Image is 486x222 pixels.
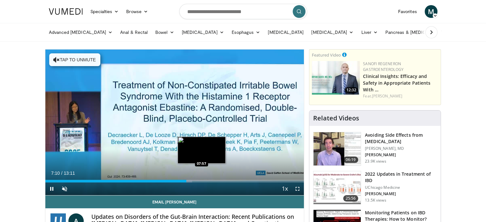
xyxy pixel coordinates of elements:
[313,132,361,165] img: 6f9900f7-f6e7-4fd7-bcbb-2a1dc7b7d476.150x105_q85_crop-smart_upscale.jpg
[425,5,437,18] a: M
[363,61,404,72] a: Sanofi Regeneron Gastroenterology
[313,171,361,204] img: 9393c547-9b5d-4ed4-b79d-9c9e6c9be491.150x105_q85_crop-smart_upscale.jpg
[363,93,438,99] div: Feat.
[178,137,226,164] img: image.jpeg
[49,53,100,66] button: Tap to unmute
[343,157,359,163] span: 06:19
[264,26,307,39] a: [MEDICAL_DATA]
[51,171,60,176] span: 7:10
[87,5,123,18] a: Specialties
[45,50,304,195] video-js: Video Player
[312,52,341,58] small: Featured Video
[365,152,437,157] p: [PERSON_NAME]
[122,5,152,18] a: Browse
[45,182,58,195] button: Pause
[313,114,359,122] h4: Related Videos
[178,26,228,39] a: [MEDICAL_DATA]
[394,5,421,18] a: Favorites
[365,171,437,184] h3: 2022 Updates in Treatment of IBD
[58,182,71,195] button: Unmute
[312,61,360,95] img: bf9ce42c-6823-4735-9d6f-bc9dbebbcf2c.png.150x105_q85_crop-smart_upscale.jpg
[64,171,75,176] span: 13:11
[312,61,360,95] a: 12:32
[365,146,437,151] p: [PERSON_NAME], MD
[291,182,304,195] button: Fullscreen
[372,93,402,99] a: [PERSON_NAME]
[363,73,430,93] a: Clinical Insights: Efficacy and Safety in Appropriate Patients With …
[45,180,304,182] div: Progress Bar
[116,26,151,39] a: Anal & Rectal
[313,132,437,166] a: 06:19 Avoiding Side Effects from [MEDICAL_DATA] [PERSON_NAME], MD [PERSON_NAME] 23.9K views
[45,26,117,39] a: Advanced [MEDICAL_DATA]
[228,26,264,39] a: Esophagus
[365,159,386,164] p: 23.9K views
[307,26,357,39] a: [MEDICAL_DATA]
[365,132,437,145] h3: Avoiding Side Effects from [MEDICAL_DATA]
[278,182,291,195] button: Playback Rate
[365,191,437,196] p: [PERSON_NAME]
[344,87,358,93] span: 12:32
[382,26,456,39] a: Pancreas & [MEDICAL_DATA]
[45,195,304,208] a: Email [PERSON_NAME]
[365,198,386,203] p: 13.5K views
[313,171,437,205] a: 25:56 2022 Updates in Treatment of IBD UChicago Medicine [PERSON_NAME] 13.5K views
[365,185,437,190] p: UChicago Medicine
[49,8,83,15] img: VuMedi Logo
[179,4,307,19] input: Search topics, interventions
[151,26,178,39] a: Bowel
[343,195,359,202] span: 25:56
[357,26,381,39] a: Liver
[61,171,63,176] span: /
